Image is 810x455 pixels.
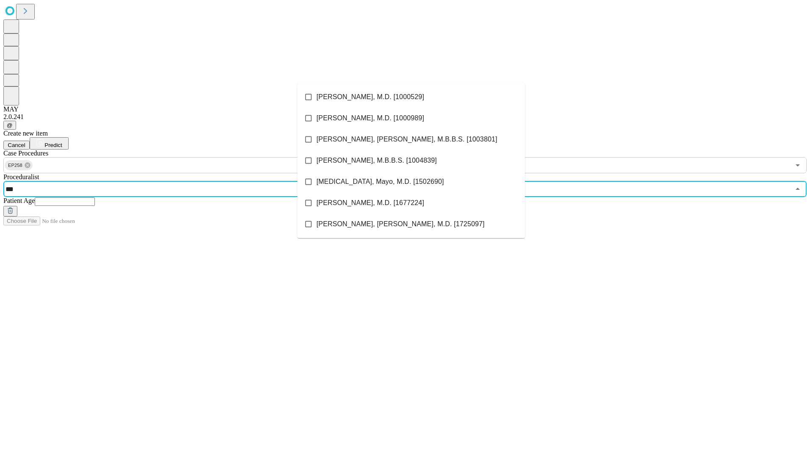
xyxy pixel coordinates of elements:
span: [PERSON_NAME], M.D. [1677224] [316,198,424,208]
span: [PERSON_NAME], [PERSON_NAME], M.D. [1725097] [316,219,485,229]
span: Create new item [3,130,48,137]
span: Proceduralist [3,173,39,180]
span: Cancel [8,142,25,148]
span: [PERSON_NAME], M.D. [1000529] [316,92,424,102]
div: 2.0.241 [3,113,807,121]
button: Predict [30,137,69,150]
span: EP258 [5,161,26,170]
span: [PERSON_NAME], [PERSON_NAME], M.B.B.S. [1003801] [316,134,497,144]
span: [PERSON_NAME], M.D. [1000989] [316,113,424,123]
span: @ [7,122,13,128]
span: [PERSON_NAME], M.B.B.S. [1004839] [316,155,437,166]
span: Scheduled Procedure [3,150,48,157]
div: MAY [3,105,807,113]
button: Close [792,183,804,195]
div: EP258 [5,160,33,170]
button: Open [792,159,804,171]
span: Patient Age [3,197,35,204]
span: [MEDICAL_DATA], Mayo, M.D. [1502690] [316,177,444,187]
button: @ [3,121,16,130]
span: Predict [44,142,62,148]
button: Cancel [3,141,30,150]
